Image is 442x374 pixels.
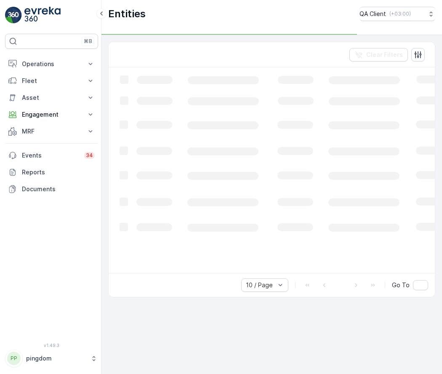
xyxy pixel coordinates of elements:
[389,11,411,17] p: ( +03:00 )
[22,77,81,85] p: Fleet
[5,106,98,123] button: Engagement
[86,152,93,159] p: 34
[26,354,86,363] p: pingdom
[5,164,98,181] a: Reports
[5,350,98,367] button: PPpingdom
[5,72,98,89] button: Fleet
[366,51,403,59] p: Clear Filters
[5,7,22,24] img: logo
[22,185,95,193] p: Documents
[359,10,386,18] p: QA Client
[84,38,92,45] p: ⌘B
[7,352,21,365] div: PP
[5,123,98,140] button: MRF
[22,151,79,160] p: Events
[22,110,81,119] p: Engagement
[359,7,435,21] button: QA Client(+03:00)
[5,181,98,198] a: Documents
[108,7,146,21] p: Entities
[392,281,410,289] span: Go To
[22,93,81,102] p: Asset
[349,48,408,61] button: Clear Filters
[22,168,95,176] p: Reports
[5,56,98,72] button: Operations
[5,343,98,348] span: v 1.49.3
[5,147,98,164] a: Events34
[24,7,61,24] img: logo_light-DOdMpM7g.png
[22,60,81,68] p: Operations
[22,127,81,136] p: MRF
[5,89,98,106] button: Asset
